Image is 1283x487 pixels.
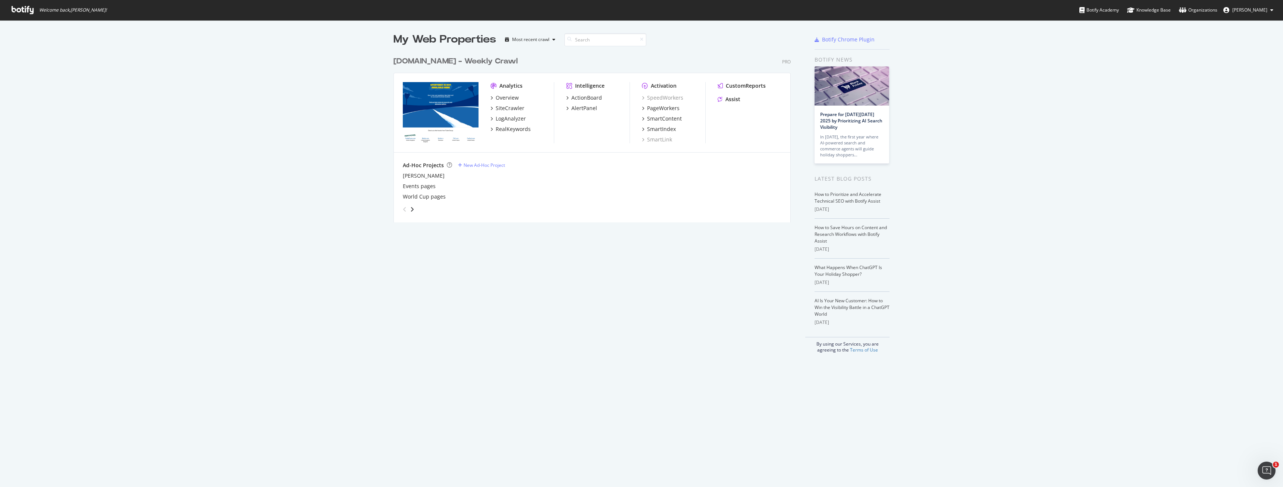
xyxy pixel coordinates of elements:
iframe: Intercom live chat [1258,462,1276,480]
div: Botify news [815,56,890,64]
div: Most recent crawl [512,37,549,42]
a: SiteCrawler [490,104,524,112]
a: Events pages [403,182,436,190]
div: [DATE] [815,319,890,326]
div: AlertPanel [571,104,597,112]
a: [PERSON_NAME] [403,172,445,179]
button: Most recent crawl [502,34,558,46]
div: CustomReports [726,82,766,90]
a: Prepare for [DATE][DATE] 2025 by Prioritizing AI Search Visibility [820,111,882,130]
div: Knowledge Base [1127,6,1171,14]
a: What Happens When ChatGPT Is Your Holiday Shopper? [815,264,882,277]
div: angle-right [410,206,415,213]
div: Botify Chrome Plugin [822,36,875,43]
div: [DATE] [815,279,890,286]
div: LogAnalyzer [496,115,526,122]
a: [DOMAIN_NAME] - Weekly Crawl [393,56,521,67]
a: CustomReports [718,82,766,90]
div: RealKeywords [496,125,531,133]
img: Prepare for Black Friday 2025 by Prioritizing AI Search Visibility [815,66,889,106]
div: Overview [496,94,519,102]
a: World Cup pages [403,193,446,200]
div: grid [393,47,797,222]
div: [DATE] [815,206,890,213]
a: SpeedWorkers [642,94,683,102]
div: Activation [651,82,677,90]
a: PageWorkers [642,104,680,112]
div: SiteCrawler [496,104,524,112]
div: My Web Properties [393,32,496,47]
div: Assist [725,96,740,103]
div: angle-left [400,203,410,215]
div: By using our Services, you are agreeing to the [805,337,890,353]
a: How to Prioritize and Accelerate Technical SEO with Botify Assist [815,191,881,204]
a: New Ad-Hoc Project [458,162,505,168]
div: In [DATE], the first year where AI-powered search and commerce agents will guide holiday shoppers… [820,134,884,158]
span: 1 [1273,462,1279,468]
span: Nick Hannaford [1232,7,1267,13]
a: Overview [490,94,519,102]
div: Intelligence [575,82,605,90]
div: Botify Academy [1079,6,1119,14]
a: SmartContent [642,115,682,122]
div: PageWorkers [647,104,680,112]
div: [DATE] [815,246,890,253]
img: sportsbet.com.au [403,82,479,143]
a: SmartIndex [642,125,676,133]
div: Organizations [1179,6,1217,14]
a: Assist [718,96,740,103]
div: ActionBoard [571,94,602,102]
a: Botify Chrome Plugin [815,36,875,43]
span: Welcome back, [PERSON_NAME] ! [39,7,107,13]
input: Search [564,33,646,46]
a: RealKeywords [490,125,531,133]
div: New Ad-Hoc Project [464,162,505,168]
a: AlertPanel [566,104,597,112]
a: Terms of Use [850,347,878,353]
a: AI Is Your New Customer: How to Win the Visibility Battle in a ChatGPT World [815,297,890,317]
div: [DOMAIN_NAME] - Weekly Crawl [393,56,518,67]
div: Ad-Hoc Projects [403,162,444,169]
div: Pro [782,59,791,65]
a: ActionBoard [566,94,602,102]
a: LogAnalyzer [490,115,526,122]
a: How to Save Hours on Content and Research Workflows with Botify Assist [815,224,887,244]
div: SmartContent [647,115,682,122]
button: [PERSON_NAME] [1217,4,1279,16]
a: SmartLink [642,136,672,143]
div: Latest Blog Posts [815,175,890,183]
div: Analytics [499,82,523,90]
div: SmartIndex [647,125,676,133]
